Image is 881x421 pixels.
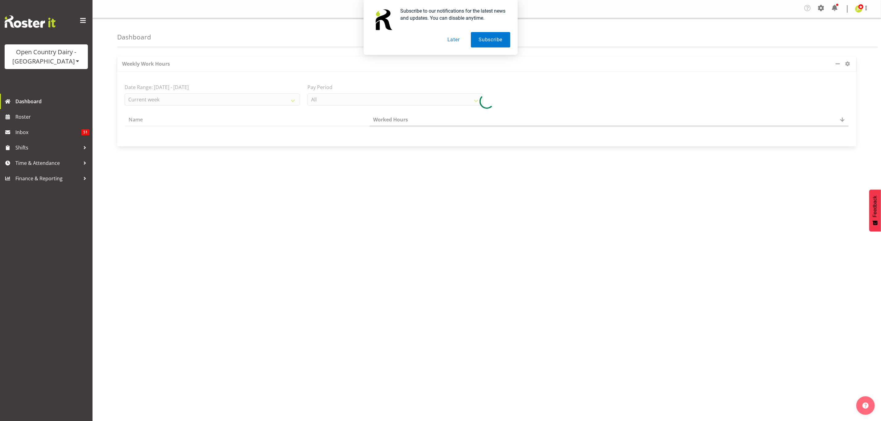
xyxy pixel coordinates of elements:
[872,196,878,217] span: Feedback
[15,128,81,137] span: Inbox
[869,190,881,231] button: Feedback - Show survey
[11,47,82,66] div: Open Country Dairy - [GEOGRAPHIC_DATA]
[440,32,467,47] button: Later
[862,403,869,409] img: help-xxl-2.png
[15,143,80,152] span: Shifts
[396,7,510,22] div: Subscribe to our notifications for the latest news and updates. You can disable anytime.
[15,174,80,183] span: Finance & Reporting
[371,7,396,32] img: notification icon
[15,97,89,106] span: Dashboard
[471,32,510,47] button: Subscribe
[81,129,89,135] span: 51
[15,112,89,121] span: Roster
[15,158,80,168] span: Time & Attendance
